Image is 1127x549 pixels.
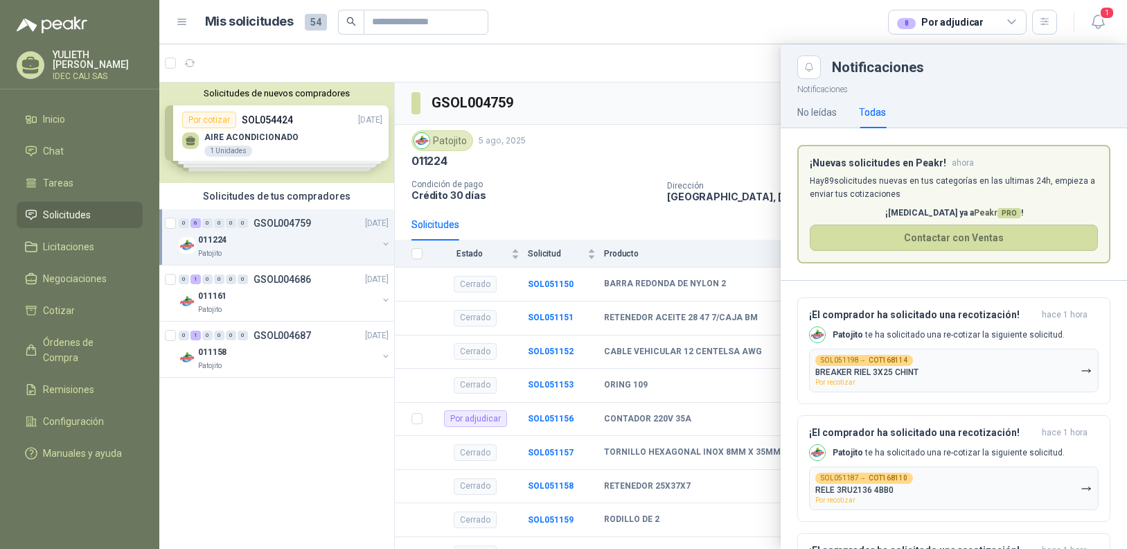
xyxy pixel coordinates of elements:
button: ¡El comprador ha solicitado una recotización!hace 1 hora Company LogoPatojito te ha solicitado un... [797,415,1110,522]
span: Manuales y ayuda [43,446,122,461]
p: Notificaciones [781,79,1127,96]
a: Inicio [17,106,143,132]
a: Cotizar [17,297,143,324]
button: 1 [1085,10,1110,35]
p: RELE 3RU2136 4BB0 [815,485,894,495]
span: hace 1 hora [1042,309,1088,321]
div: 8 [897,18,916,29]
span: Licitaciones [43,239,94,254]
p: YULIETH [PERSON_NAME] [53,50,143,69]
a: Configuración [17,408,143,435]
div: Todas [859,105,886,120]
span: search [346,17,356,26]
span: Remisiones [43,382,94,397]
b: COT168114 [869,357,907,364]
h3: ¡El comprador ha solicitado una recotización! [809,309,1036,321]
span: ahora [952,157,974,169]
div: SOL051198 → [815,355,913,366]
p: BREAKER RIEL 3X25 CHINT [815,367,919,377]
span: PRO [997,208,1021,218]
a: Órdenes de Compra [17,329,143,371]
p: Hay 89 solicitudes nuevas en tus categorías en las ultimas 24h, empieza a enviar tus cotizaciones [810,175,1098,201]
b: Patojito [833,330,863,340]
b: COT168110 [869,475,907,482]
p: te ha solicitado una re-cotizar la siguiente solicitud. [833,447,1065,459]
button: ¡El comprador ha solicitado una recotización!hace 1 hora Company LogoPatojito te ha solicitado un... [797,297,1110,404]
h3: ¡Nuevas solicitudes en Peakr! [810,157,946,169]
span: Por recotizar [815,378,855,386]
div: Por adjudicar [897,15,984,30]
span: Chat [43,143,64,159]
p: te ha solicitado una re-cotizar la siguiente solicitud. [833,329,1065,341]
img: Company Logo [810,445,825,460]
div: No leídas [797,105,837,120]
a: Solicitudes [17,202,143,228]
span: Solicitudes [43,207,91,223]
span: Peakr [974,208,1021,218]
span: Por recotizar [815,496,855,504]
p: IDEC CALI SAS [53,72,143,80]
button: SOL051187→COT168110RELE 3RU2136 4BB0Por recotizar [809,467,1099,510]
button: Contactar con Ventas [810,225,1098,251]
a: Remisiones [17,376,143,403]
div: Notificaciones [832,60,1110,74]
h1: Mis solicitudes [205,12,294,32]
span: 1 [1099,6,1115,19]
p: ¡[MEDICAL_DATA] ya a ! [810,207,1098,220]
b: Patojito [833,448,863,458]
div: SOL051187 → [815,473,913,484]
a: Chat [17,138,143,164]
span: 54 [305,14,327,31]
span: Inicio [43,112,65,127]
span: Órdenes de Compra [43,335,130,365]
img: Logo peakr [17,17,87,33]
img: Company Logo [810,327,825,342]
a: Manuales y ayuda [17,440,143,467]
span: Tareas [43,175,73,191]
h3: ¡El comprador ha solicitado una recotización! [809,427,1036,439]
span: hace 1 hora [1042,427,1088,439]
span: Negociaciones [43,271,107,286]
span: Configuración [43,414,104,429]
a: Negociaciones [17,265,143,292]
button: SOL051198→COT168114BREAKER RIEL 3X25 CHINTPor recotizar [809,349,1099,392]
button: Close [797,55,821,79]
a: Tareas [17,170,143,196]
span: Cotizar [43,303,75,318]
a: Licitaciones [17,234,143,260]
